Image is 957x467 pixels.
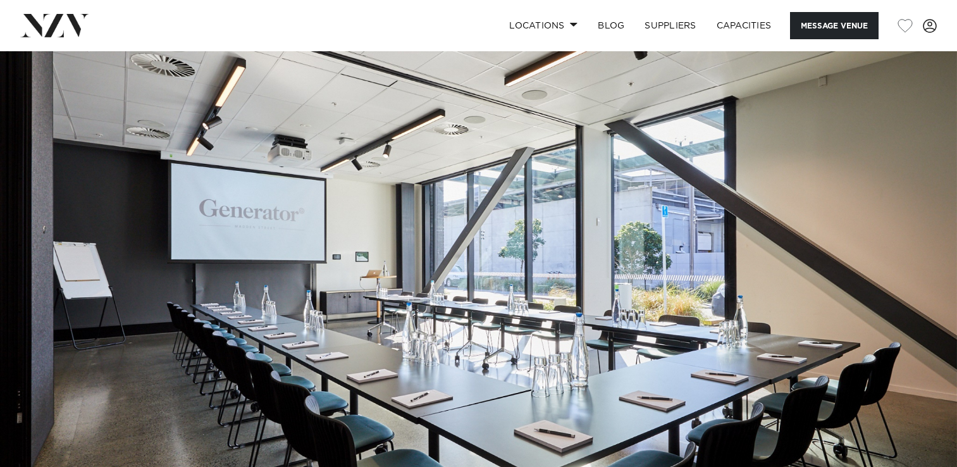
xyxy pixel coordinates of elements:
[634,12,706,39] a: SUPPLIERS
[499,12,588,39] a: Locations
[790,12,879,39] button: Message Venue
[707,12,782,39] a: Capacities
[20,14,89,37] img: nzv-logo.png
[588,12,634,39] a: BLOG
